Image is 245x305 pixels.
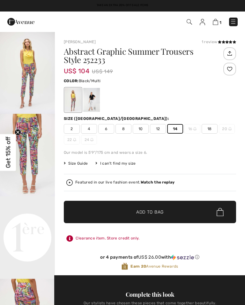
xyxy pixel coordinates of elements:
[64,40,96,44] a: [PERSON_NAME]
[200,19,205,25] img: My Info
[213,19,218,25] img: Shopping Bag
[83,88,100,112] div: Vanilla/Black
[171,254,194,260] img: Sezzle
[64,254,236,260] div: or 4 payments of with
[64,116,170,121] div: Size ([GEOGRAPHIC_DATA]/[GEOGRAPHIC_DATA]):
[64,150,236,155] div: Our model is 5'9"/175 cm and wears a size 6.
[66,179,73,186] img: Watch the replay
[202,124,218,134] span: 18
[136,209,164,215] span: Add to Bag
[64,201,236,223] button: Add to Bag
[92,67,113,76] span: US$ 149
[81,135,97,145] span: 24
[97,4,149,7] a: Take an Extra 20% Off Sale Items
[64,160,88,166] span: Size Guide
[167,124,183,134] span: 14
[64,291,236,298] div: Complete this look
[98,124,114,134] span: 6
[75,180,174,184] div: Featured in our live fashion event.
[219,124,235,134] span: 20
[230,19,236,25] img: Menu
[141,180,175,184] strong: Watch the replay
[224,48,235,59] img: Share
[64,254,236,262] div: or 4 payments ofUS$ 26.00withSezzle Click to learn more about Sezzle
[228,127,232,130] img: ring-m.svg
[7,15,34,28] img: 1ère Avenue
[64,79,79,83] span: Color:
[130,264,146,269] strong: Earn 20
[184,124,200,134] span: 16
[115,124,131,134] span: 8
[64,135,80,145] span: 22
[65,88,81,112] div: Black/Multi
[133,124,149,134] span: 10
[90,138,93,141] img: ring-m.svg
[213,19,221,25] a: 1
[4,137,12,168] span: Get 15% off
[193,127,197,130] img: ring-m.svg
[15,129,21,136] button: Close teaser
[138,254,161,260] span: US$ 26.00
[187,19,192,25] img: Search
[217,208,224,216] img: Bag.svg
[95,160,136,166] div: I can't find my size
[122,262,128,270] img: Avenue Rewards
[202,39,236,45] div: 1 review
[64,233,236,244] div: Clearance item. Store credit only.
[81,124,97,134] span: 4
[73,138,76,141] img: ring-m.svg
[64,47,222,64] h1: Abstract Graphic Summer Trousers Style 252233
[7,19,34,24] a: 1ère Avenue
[64,124,80,134] span: 2
[64,61,89,75] span: US$ 104
[130,263,178,269] span: Avenue Rewards
[150,124,166,134] span: 12
[79,79,100,83] span: Black/Multi
[219,20,221,25] span: 1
